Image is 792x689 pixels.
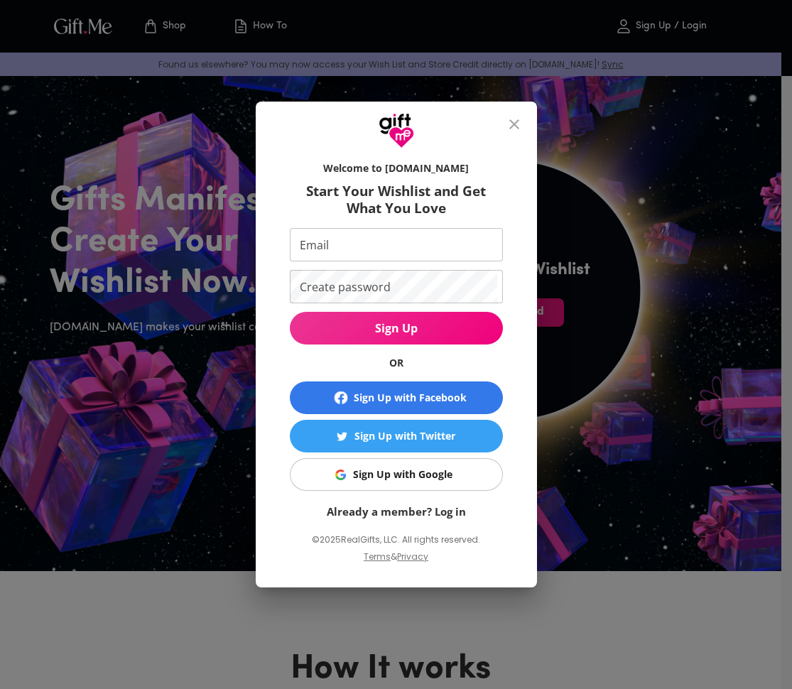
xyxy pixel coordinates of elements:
[290,312,503,344] button: Sign Up
[354,428,455,444] div: Sign Up with Twitter
[327,504,466,519] a: Already a member? Log in
[391,549,397,576] p: &
[335,470,346,480] img: Sign Up with Google
[337,431,347,442] img: Sign Up with Twitter
[290,161,503,175] h6: Welcome to [DOMAIN_NAME]
[290,531,503,549] p: © 2025 RealGifts, LLC. All rights reserved.
[290,420,503,452] button: Sign Up with TwitterSign Up with Twitter
[290,356,503,370] h6: OR
[290,381,503,414] button: Sign Up with Facebook
[364,550,391,563] a: Terms
[353,467,452,482] div: Sign Up with Google
[397,550,428,563] a: Privacy
[497,107,531,141] button: close
[290,458,503,491] button: Sign Up with GoogleSign Up with Google
[379,113,414,148] img: GiftMe Logo
[290,183,503,217] h6: Start Your Wishlist and Get What You Love
[290,320,503,336] span: Sign Up
[354,390,467,406] div: Sign Up with Facebook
